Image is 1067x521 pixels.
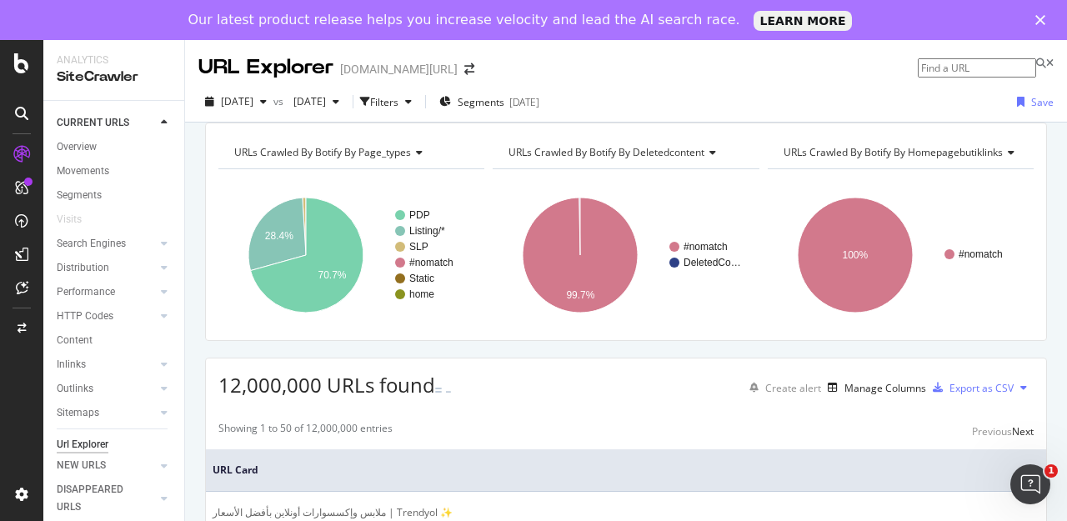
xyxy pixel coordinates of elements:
[198,53,333,82] div: URL Explorer
[765,381,821,395] div: Create alert
[1044,464,1058,478] span: 1
[340,61,458,78] div: [DOMAIN_NAME][URL]
[780,139,1028,166] h4: URLs Crawled By Botify By homepagebutiklinks
[57,163,109,180] div: Movements
[57,332,93,349] div: Content
[57,356,156,373] a: Inlinks
[409,257,453,268] text: #nomatch
[509,95,539,109] div: [DATE]
[433,88,546,115] button: Segments[DATE]
[57,53,171,68] div: Analytics
[445,376,452,404] div: -
[57,308,156,325] a: HTTP Codes
[684,257,741,268] text: DeletedCo…
[57,481,141,516] div: DISAPPEARED URLS
[57,187,102,204] div: Segments
[1012,424,1034,438] div: Next
[409,241,428,253] text: SLP
[57,380,93,398] div: Outlinks
[57,138,97,156] div: Overview
[464,63,474,75] div: arrow-right-arrow-left
[1035,15,1052,25] div: Close
[57,235,156,253] a: Search Engines
[234,145,411,159] span: URLs Crawled By Botify By page_types
[57,404,99,422] div: Sitemaps
[505,139,744,166] h4: URLs Crawled By Botify By deletedcontent
[218,183,484,328] svg: A chart.
[784,145,1003,159] span: URLs Crawled By Botify By homepagebutiklinks
[1010,88,1054,115] button: Save
[57,481,156,516] a: DISAPPEARED URLS
[409,209,430,221] text: PDP
[508,145,704,159] span: URLs Crawled By Botify By deletedcontent
[57,380,156,398] a: Outlinks
[57,138,173,156] a: Overview
[265,231,293,243] text: 28.4%
[57,283,115,301] div: Performance
[188,12,740,28] div: Our latest product release helps you increase velocity and lead the AI search race.
[57,114,156,132] a: CURRENT URLS
[57,114,129,132] div: CURRENT URLS
[493,183,759,328] svg: A chart.
[972,421,1012,441] button: Previous
[959,248,1003,260] text: #nomatch
[360,88,418,115] button: Filters
[844,381,926,395] div: Manage Columns
[409,225,445,237] text: Listing/*
[57,332,173,349] a: Content
[213,505,453,520] div: ملابس وإكسسوارات أونلاين بأفضل الأسعار | Trendyol ✨
[57,259,156,277] a: Distribution
[1010,464,1050,504] iframe: Intercom live chat
[57,356,86,373] div: Inlinks
[57,457,156,474] a: NEW URLS
[743,374,821,401] button: Create alert
[821,378,926,398] button: Manage Columns
[57,211,98,228] a: Visits
[435,388,442,393] img: Equal
[949,381,1014,395] div: Export as CSV
[57,68,171,87] div: SiteCrawler
[57,211,82,228] div: Visits
[409,273,434,284] text: Static
[1031,95,1054,109] div: Save
[754,11,853,31] a: LEARN MORE
[221,94,253,108] span: 2025 Aug. 8th
[57,235,126,253] div: Search Engines
[842,249,868,261] text: 100%
[57,436,108,453] div: Url Explorer
[458,95,504,109] span: Segments
[57,259,109,277] div: Distribution
[218,371,435,398] span: 12,000,000 URLs found
[370,95,398,109] div: Filters
[57,457,106,474] div: NEW URLS
[57,308,113,325] div: HTTP Codes
[684,241,728,253] text: #nomatch
[57,283,156,301] a: Performance
[972,424,1012,438] div: Previous
[567,290,595,302] text: 99.7%
[287,94,326,108] span: 2024 Jun. 6th
[273,94,287,108] span: vs
[409,288,434,300] text: home
[918,58,1036,78] input: Find a URL
[768,183,1034,328] svg: A chart.
[57,404,156,422] a: Sitemaps
[198,88,273,115] button: [DATE]
[57,187,173,204] a: Segments
[57,436,173,453] a: Url Explorer
[231,139,469,166] h4: URLs Crawled By Botify By page_types
[57,163,173,180] a: Movements
[287,88,346,115] button: [DATE]
[213,463,1027,478] span: URL Card
[318,269,347,281] text: 70.7%
[926,374,1014,401] button: Export as CSV
[1012,421,1034,441] button: Next
[218,421,393,441] div: Showing 1 to 50 of 12,000,000 entries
